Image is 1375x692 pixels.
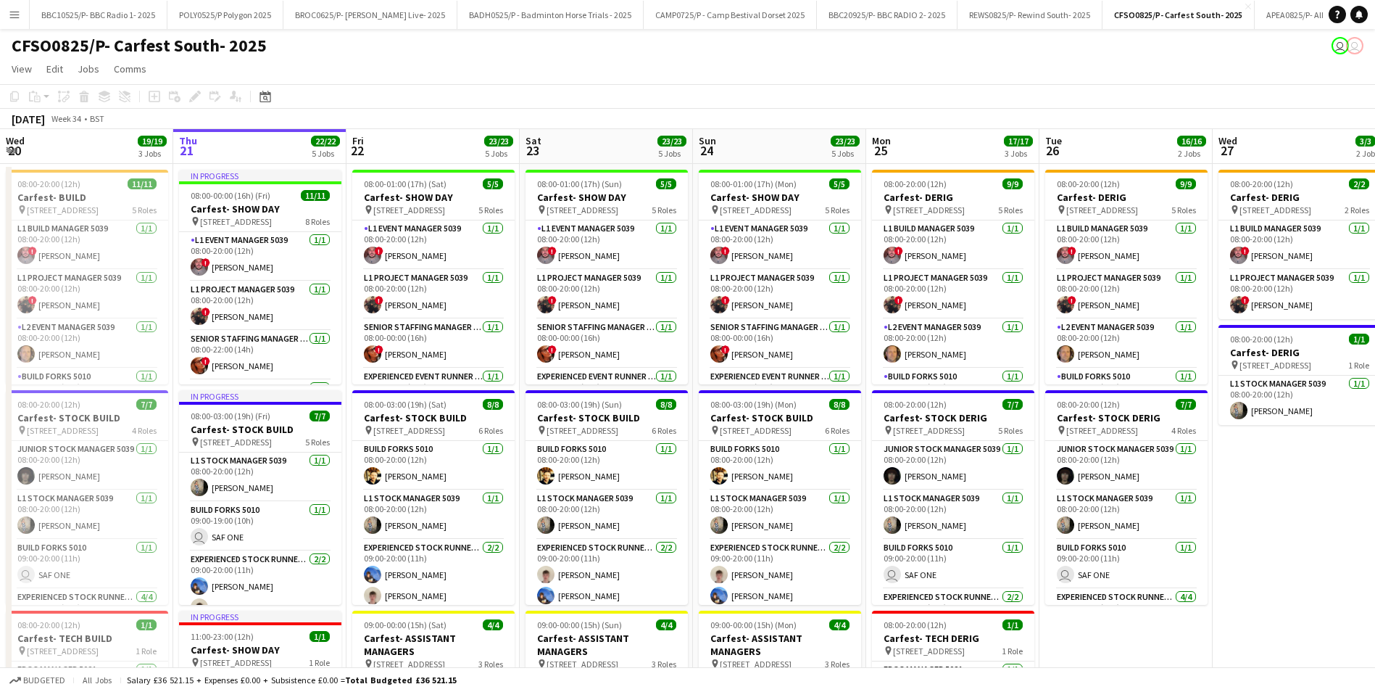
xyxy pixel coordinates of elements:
[352,319,515,368] app-card-role: Senior Staffing Manager 50391/108:00-00:00 (16h)![PERSON_NAME]
[179,281,341,331] app-card-role: L1 Project Manager 50391/108:00-20:00 (12h)![PERSON_NAME]
[1239,205,1311,215] span: [STREET_ADDRESS]
[6,134,25,147] span: Wed
[870,142,891,159] span: 25
[1230,334,1293,345] span: 08:00-20:00 (12h)
[6,270,168,319] app-card-role: L1 Project Manager 50391/108:00-20:00 (12h)![PERSON_NAME]
[547,425,618,436] span: [STREET_ADDRESS]
[72,59,105,78] a: Jobs
[526,390,688,605] div: 08:00-03:00 (19h) (Sun)8/8Carfest- STOCK BUILD [STREET_ADDRESS]6 RolesBuild Forks 50101/108:00-20...
[644,1,817,29] button: CAMP0725/P - Camp Bestival Dorset 2025
[872,170,1034,384] app-job-card: 08:00-20:00 (12h)9/9Carfest- DERIG [STREET_ADDRESS]5 RolesL1 Build Manager 50391/108:00-20:00 (12...
[17,178,80,189] span: 08:00-20:00 (12h)
[1004,136,1033,147] span: 17/17
[721,345,730,354] span: !
[526,319,688,368] app-card-role: Senior Staffing Manager 50391/108:00-00:00 (16h)![PERSON_NAME]
[301,190,330,201] span: 11/11
[1045,319,1208,368] app-card-role: L2 Event Manager 50391/108:00-20:00 (12h)[PERSON_NAME]
[202,258,210,267] span: !
[872,441,1034,490] app-card-role: Junior Stock Manager 50391/108:00-20:00 (12h)[PERSON_NAME]
[526,632,688,658] h3: Carfest- ASSISTANT MANAGERS
[699,441,861,490] app-card-role: Build Forks 50101/108:00-20:00 (12h)[PERSON_NAME]
[872,191,1034,204] h3: Carfest- DERIG
[893,205,965,215] span: [STREET_ADDRESS]
[526,221,688,270] app-card-role: L1 Event Manager 50391/108:00-20:00 (12h)![PERSON_NAME]
[352,411,515,424] h3: Carfest- STOCK BUILD
[699,170,861,384] div: 08:00-01:00 (17h) (Mon)5/5Carfest- SHOW DAY [STREET_ADDRESS]5 RolesL1 Event Manager 50391/108:00-...
[484,136,513,147] span: 23/23
[78,62,99,75] span: Jobs
[1043,142,1062,159] span: 26
[1045,540,1208,589] app-card-role: Build Forks 50101/109:00-20:00 (11h) SAF ONE
[352,221,515,270] app-card-role: L1 Event Manager 50391/108:00-20:00 (12h)![PERSON_NAME]
[283,1,457,29] button: BROC0625/P- [PERSON_NAME] Live- 2025
[27,646,99,656] span: [STREET_ADDRESS]
[657,136,686,147] span: 23/23
[710,399,797,410] span: 08:00-03:00 (19h) (Mon)
[352,540,515,610] app-card-role: Experienced Stock Runner 50122/209:00-20:00 (11h)[PERSON_NAME][PERSON_NAME]
[825,659,849,670] span: 3 Roles
[893,425,965,436] span: [STREET_ADDRESS]
[6,368,168,418] app-card-role: Build Forks 50101/109:00-20:00 (11h)
[1045,490,1208,540] app-card-role: L1 Stock Manager 50391/108:00-20:00 (12h)[PERSON_NAME]
[48,113,84,124] span: Week 34
[310,631,330,642] span: 1/1
[872,390,1034,605] app-job-card: 08:00-20:00 (12h)7/7Carfest- STOCK DERIG [STREET_ADDRESS]5 RolesJunior Stock Manager 50391/108:00...
[872,490,1034,540] app-card-role: L1 Stock Manager 50391/108:00-20:00 (12h)[PERSON_NAME]
[893,646,965,656] span: [STREET_ADDRESS]
[884,178,947,189] span: 08:00-20:00 (12h)
[6,59,38,78] a: View
[1348,360,1369,371] span: 1 Role
[1002,646,1023,656] span: 1 Role
[526,134,541,147] span: Sat
[364,399,446,410] span: 08:00-03:00 (19h) (Sat)
[957,1,1102,29] button: REWS0825/P- Rewind South- 2025
[114,62,146,75] span: Comms
[191,190,270,201] span: 08:00-00:00 (16h) (Fri)
[699,411,861,424] h3: Carfest- STOCK BUILD
[526,170,688,384] app-job-card: 08:00-01:00 (17h) (Sun)5/5Carfest- SHOW DAY [STREET_ADDRESS]5 RolesL1 Event Manager 50391/108:00-...
[1002,399,1023,410] span: 7/7
[1068,247,1076,255] span: !
[352,441,515,490] app-card-role: Build Forks 50101/108:00-20:00 (12h)[PERSON_NAME]
[27,425,99,436] span: [STREET_ADDRESS]
[138,148,166,159] div: 3 Jobs
[1171,205,1196,215] span: 5 Roles
[537,399,622,410] span: 08:00-03:00 (19h) (Sun)
[90,113,104,124] div: BST
[1178,148,1205,159] div: 2 Jobs
[537,619,622,630] span: 09:00-00:00 (15h) (Sun)
[548,345,557,354] span: !
[179,380,341,429] app-card-role: Experienced Build Crew 50101/1
[457,1,644,29] button: BADH0525/P - Badminton Horse Trials - 2025
[1177,136,1206,147] span: 16/16
[352,170,515,384] div: 08:00-01:00 (17h) (Sat)5/5Carfest- SHOW DAY [STREET_ADDRESS]5 RolesL1 Event Manager 50391/108:00-...
[179,643,341,656] h3: Carfest- SHOW DAY
[526,411,688,424] h3: Carfest- STOCK BUILD
[699,490,861,540] app-card-role: L1 Stock Manager 50391/108:00-20:00 (12h)[PERSON_NAME]
[202,308,210,316] span: !
[1349,178,1369,189] span: 2/2
[998,205,1023,215] span: 5 Roles
[179,170,341,384] app-job-card: In progress08:00-00:00 (16h) (Fri)11/11Carfest- SHOW DAY [STREET_ADDRESS]8 RolesL1 Event Manager ...
[1057,178,1120,189] span: 08:00-20:00 (12h)
[179,390,341,402] div: In progress
[699,134,716,147] span: Sun
[12,112,45,126] div: [DATE]
[1045,390,1208,605] app-job-card: 08:00-20:00 (12h)7/7Carfest- STOCK DERIG [STREET_ADDRESS]4 RolesJunior Stock Manager 50391/108:00...
[352,134,364,147] span: Fri
[12,35,267,57] h1: CFSO0825/P- Carfest South- 2025
[1002,619,1023,630] span: 1/1
[1045,221,1208,270] app-card-role: L1 Build Manager 50391/108:00-20:00 (12h)![PERSON_NAME]
[699,390,861,605] app-job-card: 08:00-03:00 (19h) (Mon)8/8Carfest- STOCK BUILD [STREET_ADDRESS]6 RolesBuild Forks 50101/108:00-20...
[202,357,210,366] span: !
[179,232,341,281] app-card-role: L1 Event Manager 50391/108:00-20:00 (12h)![PERSON_NAME]
[108,59,152,78] a: Comms
[884,619,947,630] span: 08:00-20:00 (12h)
[1102,1,1255,29] button: CFSO0825/P- Carfest South- 2025
[375,345,383,354] span: !
[373,205,445,215] span: [STREET_ADDRESS]
[310,411,330,421] span: 7/7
